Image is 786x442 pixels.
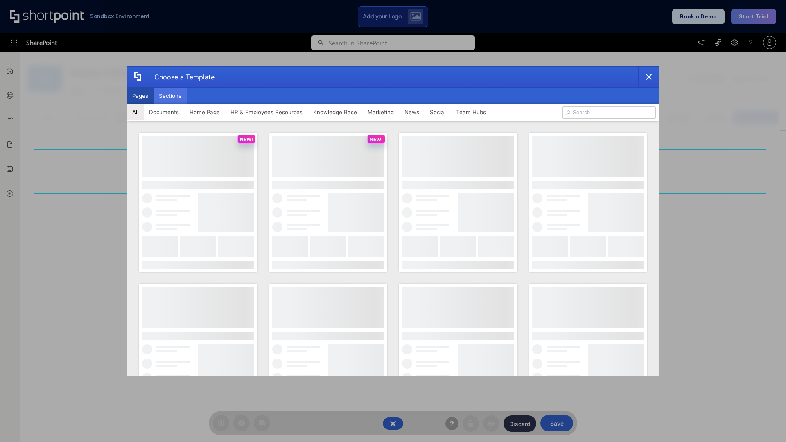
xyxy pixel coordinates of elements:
iframe: Chat Widget [745,403,786,442]
button: All [127,104,144,120]
button: News [399,104,425,120]
p: NEW! [240,136,253,142]
div: Choose a Template [148,67,215,87]
button: Home Page [184,104,225,120]
input: Search [562,106,656,119]
button: Knowledge Base [308,104,362,120]
button: Documents [144,104,184,120]
div: template selector [127,66,659,376]
p: NEW! [370,136,383,142]
button: Sections [154,88,187,104]
button: Social [425,104,451,120]
button: Team Hubs [451,104,491,120]
button: Marketing [362,104,399,120]
button: Pages [127,88,154,104]
button: HR & Employees Resources [225,104,308,120]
